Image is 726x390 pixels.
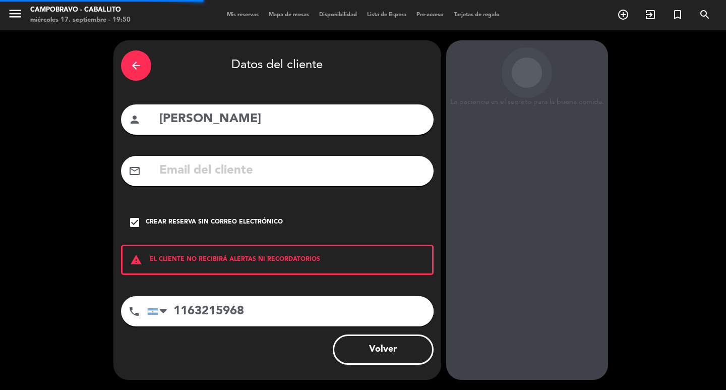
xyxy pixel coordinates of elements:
[672,9,684,21] i: turned_in_not
[644,9,656,21] i: exit_to_app
[129,216,141,229] i: check_box
[121,245,434,275] div: EL CLIENTE NO RECIBIRÁ ALERTAS NI RECORDATORIOS
[8,6,23,21] i: menu
[264,12,314,18] span: Mapa de mesas
[446,98,608,106] div: La paciencia es el secreto para la buena comida.
[158,109,426,130] input: Nombre del cliente
[129,165,141,177] i: mail_outline
[699,9,711,21] i: search
[333,335,434,365] button: Volver
[146,217,283,228] div: Crear reserva sin correo electrónico
[314,12,362,18] span: Disponibilidad
[30,15,131,25] div: miércoles 17. septiembre - 19:50
[222,12,264,18] span: Mis reservas
[158,160,426,181] input: Email del cliente
[129,114,141,126] i: person
[121,48,434,83] div: Datos del cliente
[411,12,449,18] span: Pre-acceso
[147,296,434,326] input: Número de teléfono...
[123,254,150,266] i: warning
[130,60,142,72] i: arrow_back
[362,12,411,18] span: Lista de Espera
[30,5,131,15] div: Campobravo - caballito
[8,6,23,25] button: menu
[449,12,505,18] span: Tarjetas de regalo
[617,9,629,21] i: add_circle_outline
[148,297,171,326] div: Argentina: +54
[128,305,140,317] i: phone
